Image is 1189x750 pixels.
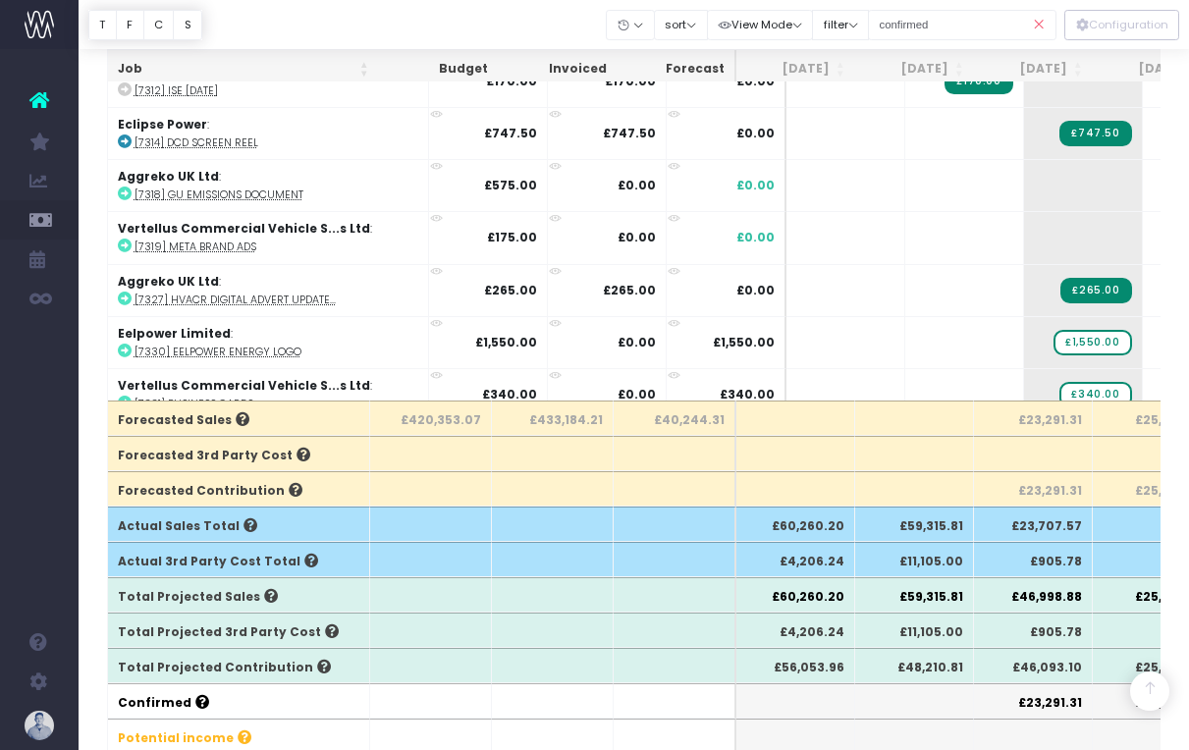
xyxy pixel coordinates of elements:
span: £340.00 [720,386,775,403]
strong: £265.00 [484,282,537,298]
th: £56,053.96 [736,648,855,683]
button: sort [654,10,708,40]
th: Forecasted Contribution [108,471,370,507]
th: Job: activate to sort column ascending [108,50,379,88]
strong: £265.00 [603,282,656,298]
img: images/default_profile_image.png [25,711,54,740]
th: £23,291.31 [974,401,1093,436]
td: : [108,159,429,211]
th: Sep 25: activate to sort column ascending [974,50,1093,88]
strong: £175.00 [487,229,537,245]
td: : [108,107,429,159]
th: Aug 25: activate to sort column ascending [855,50,974,88]
span: £1,550.00 [713,334,775,351]
th: £23,291.31 [974,471,1093,507]
strong: £1,550.00 [475,334,537,350]
span: wayahead Sales Forecast Item [1054,330,1131,355]
th: Total Projected Contribution [108,648,370,683]
abbr: [7314] DCD Screen Reel [135,135,258,150]
strong: £0.00 [618,229,656,245]
th: £48,210.81 [855,648,974,683]
strong: Aggreko UK Ltd [118,273,219,290]
span: Streamtime Invoice: 5199 – [7327] HVACR Digital Advert Update [1060,278,1131,303]
strong: Vertellus Commercial Vehicle S...s Ltd [118,220,370,237]
span: £0.00 [736,282,775,299]
th: £11,105.00 [855,542,974,577]
strong: £747.50 [603,125,656,141]
th: £4,206.24 [736,613,855,648]
button: S [173,10,202,40]
th: £46,093.10 [974,648,1093,683]
th: Budget [379,50,498,88]
strong: £170.00 [486,73,537,89]
button: View Mode [707,10,814,40]
abbr: [7327] HVACR Digital Advert Update [135,293,336,307]
abbr: [7330] Eelpower Energy Logo [135,345,301,359]
th: £905.78 [974,542,1093,577]
div: Vertical button group [1064,10,1179,40]
th: Forecasted 3rd Party Cost [108,436,370,471]
th: £59,315.81 [855,577,974,613]
strong: Aggreko UK Ltd [118,168,219,185]
abbr: [7312] ISE Sept 25 [135,83,218,98]
input: Search... [868,10,1056,40]
abbr: [7319] Meta Brand Ads [135,240,256,254]
strong: Eclipse Power [118,116,207,133]
strong: £575.00 [484,177,537,193]
strong: Eelpower Limited [118,325,231,342]
th: £46,998.88 [974,577,1093,613]
button: filter [812,10,869,40]
strong: £170.00 [605,73,656,89]
th: £11,105.00 [855,613,974,648]
span: Streamtime Invoice: 5200 – [7314] DCD Screen Reel [1059,121,1131,146]
strong: £340.00 [482,386,537,402]
strong: £0.00 [618,334,656,350]
button: Configuration [1064,10,1179,40]
th: Actual Sales Total [108,507,370,542]
abbr: [7318] GU emissions document [135,187,303,202]
strong: £0.00 [618,386,656,402]
th: £433,184.21 [492,401,614,436]
button: F [116,10,144,40]
th: £40,244.31 [614,401,736,436]
td: : [108,211,429,263]
th: Forecast [617,50,736,88]
th: £23,707.57 [974,507,1093,542]
th: £60,260.20 [736,507,855,542]
th: £905.78 [974,613,1093,648]
th: £420,353.07 [370,401,492,436]
td: : [108,264,429,316]
th: £23,291.31 [974,683,1093,719]
button: C [143,10,175,40]
th: £60,260.20 [736,577,855,613]
button: T [88,10,117,40]
th: Jul 25: activate to sort column ascending [736,50,855,88]
th: Invoiced [498,50,617,88]
div: Vertical button group [88,10,202,40]
span: Forecasted Sales [118,411,249,429]
span: £0.00 [736,229,775,246]
th: Total Projected Sales [108,577,370,613]
th: Actual 3rd Party Cost Total [108,542,370,577]
abbr: [7331] Business Cards [135,397,253,411]
strong: £0.00 [618,177,656,193]
th: £4,206.24 [736,542,855,577]
span: £0.00 [736,125,775,142]
strong: Vertellus Commercial Vehicle S...s Ltd [118,377,370,394]
th: £59,315.81 [855,507,974,542]
th: Confirmed [108,683,370,719]
td: : [108,316,429,368]
strong: £747.50 [484,125,537,141]
span: £0.00 [736,177,775,194]
th: Total Projected 3rd Party Cost [108,613,370,648]
span: wayahead Sales Forecast Item [1059,382,1131,407]
td: : [108,368,429,420]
